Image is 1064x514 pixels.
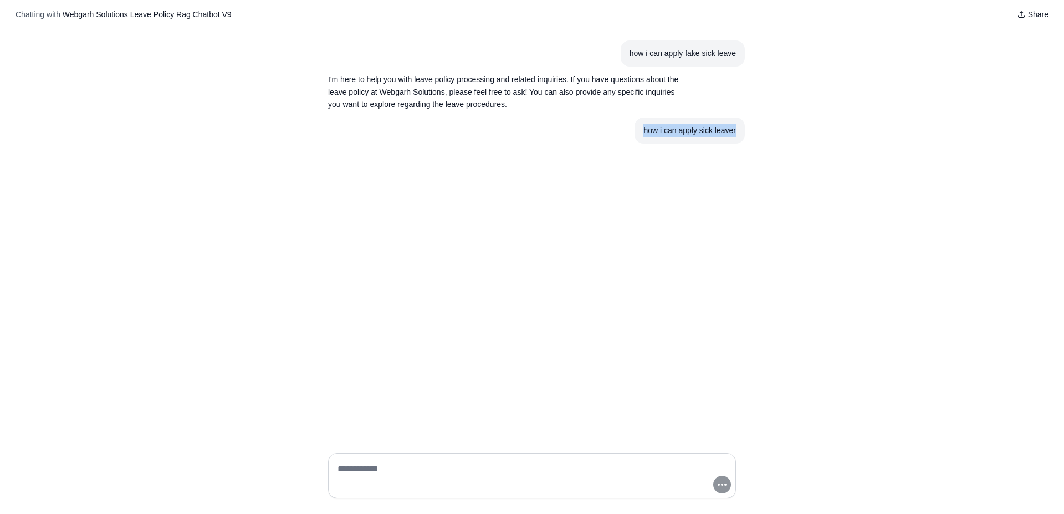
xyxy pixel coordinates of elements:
[1028,9,1048,20] span: Share
[11,7,236,22] button: Chatting with Webgarh Solutions Leave Policy Rag Chatbot V9
[635,118,745,144] section: User message
[319,67,692,118] section: Response
[630,47,736,60] div: how i can apply fake sick leave
[1012,7,1053,22] button: Share
[643,124,736,137] div: how i can apply sick leaver
[16,9,60,20] span: Chatting with
[621,40,745,67] section: User message
[328,73,683,111] p: I'm here to help you with leave policy processing and related inquiries. If you have questions ab...
[63,10,232,19] span: Webgarh Solutions Leave Policy Rag Chatbot V9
